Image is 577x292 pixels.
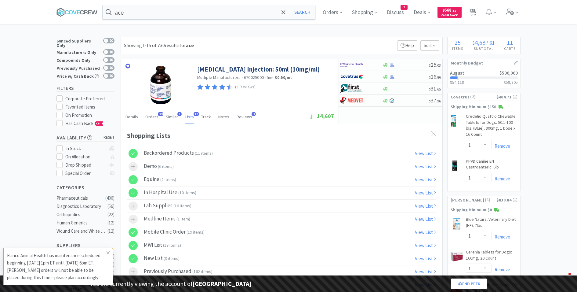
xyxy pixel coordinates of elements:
div: . [468,39,499,46]
span: $ [429,99,431,103]
a: 25 [466,10,479,16]
h5: Filters [56,85,114,92]
span: 13 [194,112,199,116]
div: Pharmaceuticals [56,194,106,202]
a: View List [415,203,436,209]
span: · [242,75,243,80]
span: Lists [185,114,194,120]
img: 4c88b896f6254b0f9cb200f2737cd26b_19499.png [451,160,459,172]
span: reset [103,135,115,141]
span: 17 items [164,242,180,248]
p: You are currently viewing the account of [90,279,251,289]
a: View List [415,163,436,169]
div: Synced Suppliers Only [56,38,100,47]
span: ( ) [158,164,174,169]
div: Shopping Lists [127,130,436,141]
div: Demo [144,162,174,171]
span: 11 [507,39,513,46]
a: End Peek [451,279,487,289]
span: 10 items [180,190,195,195]
span: Reviews [237,114,252,120]
a: View List [415,242,436,248]
div: On Promotion [65,112,115,119]
span: 39 [158,112,163,116]
p: Shipping Minimum: $150 [448,104,520,110]
div: Previously Purchased [56,65,100,70]
span: 2 items [161,177,175,182]
span: 2 [401,5,407,9]
span: Similar [166,114,178,120]
span: ( ) [192,269,212,274]
span: · [265,75,266,80]
input: Search by item, sku, manufacturer, ingredient, size... [103,5,315,19]
img: 77fca1acd8b6420a9015268ca798ef17_1.png [340,72,363,81]
span: $ [429,75,431,79]
a: PPVD Canine EN Gastroenteric: 6lb [466,158,517,173]
a: Remove [492,234,510,240]
div: Mobile Clinic Order [144,228,205,237]
h5: Categories [56,184,114,191]
div: Favorited Items [65,103,115,111]
span: Has Cash Back [65,120,103,126]
div: Orthopedics [56,211,106,218]
div: In Stock [65,145,106,152]
span: 11 items [196,150,212,156]
strong: $0.50 / ml [275,75,292,80]
a: $668.11Cash Back [437,4,462,20]
span: 6 items [159,164,172,169]
div: Manufacturers Only [56,49,100,54]
span: ( ) [164,256,180,261]
span: $500,000 [499,70,518,76]
div: Compounds Only [56,57,100,62]
h4: Carts [499,46,520,51]
button: Search [290,5,315,19]
span: 3 items [165,256,178,261]
span: Notes [218,114,229,120]
p: (3 Reviews) [235,84,256,91]
span: 14,607 [310,113,334,120]
span: $ [429,63,431,68]
h5: Availability [56,134,114,141]
img: f6b2451649754179b5b4e0c70c3f7cb0_2.png [340,60,363,69]
div: Diagnostics Laboratory [56,203,106,210]
span: Details [125,114,138,120]
span: $54,118 [450,79,464,85]
span: [PERSON_NAME] [451,197,484,203]
span: . 65 [436,87,441,91]
h3: $ [504,80,518,84]
div: $404.71 [496,94,517,100]
p: Shipping Minimum: $0 [448,207,520,213]
img: 9e431b1a4d5b46ebac27e48f7fc59c86_26756.png [149,65,172,105]
h2: August [450,71,464,75]
span: 25 [429,61,441,68]
a: View List [415,190,436,196]
div: Equine [144,175,176,184]
h4: Items [448,46,468,51]
div: ( 56 ) [107,203,114,210]
a: View List [415,216,436,222]
div: New List [144,254,180,263]
div: Price w/ Cash Back [56,73,100,78]
div: Medline Items [144,215,190,224]
span: CB [95,122,101,125]
a: [MEDICAL_DATA] Injection: 50ml (10mg/ml) [197,65,320,73]
div: Corporate Preferred [65,95,115,102]
div: Special Order [65,170,106,177]
span: ( 6 ) [484,197,496,203]
span: ( ) [173,203,191,209]
img: 3908bdf5bb6747959f96d5d042e9bdf3_562750.jpeg [451,250,463,263]
span: Sort [420,40,439,51]
div: $830.84 [496,197,517,203]
span: 58,805 [506,79,518,85]
div: Human Generics [56,219,106,227]
span: 4,687 [475,39,488,46]
a: Credelio Quattro Chewable Tablets for Dogs: 50.1-100 lbs. (Blue), 900mg, 1 Dose x 16 Count [466,113,517,140]
div: Previously Purchased [144,267,212,276]
a: View List [415,229,436,235]
a: Blue Natural Veterinary Diet (HF): 7lbs [466,216,517,231]
p: Help [397,40,417,51]
h5: Suppliers [56,242,114,249]
span: Orders [145,114,158,120]
span: Covetrus [451,94,470,100]
div: Backordered Products [144,149,213,158]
